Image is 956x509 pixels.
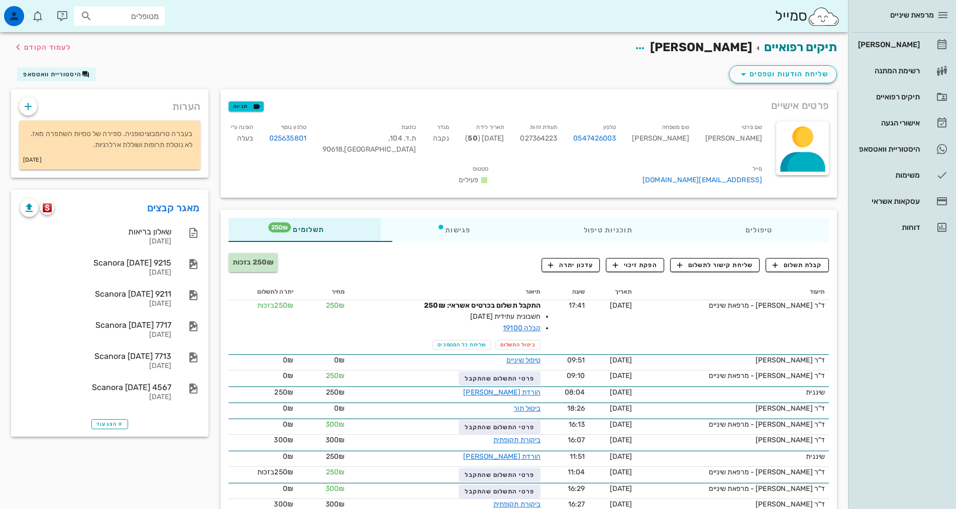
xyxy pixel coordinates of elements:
div: 0₪ [233,403,293,414]
span: פרטי התשלום שהתקבל [465,424,534,431]
div: 0₪ [233,370,293,381]
span: [DATE] [610,468,632,476]
span: 250₪ בזכות [233,258,274,267]
small: מייל [753,166,762,172]
a: היסטוריית וואטסאפ [852,137,952,161]
p: בעברה טרומבוציטופניה. ספירה של טסיות השתפרה מאז. לא נוטלת תרופות ושוללת ארלרגיות. [27,129,192,151]
div: [DATE] [20,237,171,246]
button: לעמוד הקודם [12,38,71,56]
div: 0₪ [233,451,293,462]
div: 0₪ [233,483,293,494]
span: ד"ר [PERSON_NAME] - מרפאת שיניים [709,301,825,310]
th: שעה [545,284,589,300]
div: אישורי הגעה [856,119,920,127]
img: SmileCloud logo [807,7,840,27]
th: מחיר [297,284,349,300]
a: דוחות [852,215,952,239]
a: הורדת [PERSON_NAME] [463,388,541,397]
a: 025635801 [269,133,306,144]
th: יתרה לתשלום [229,284,297,300]
span: [PERSON_NAME] [650,40,752,54]
span: תג [268,222,291,232]
span: 250₪ [326,301,345,310]
div: תיקים רפואיים [856,93,920,101]
span: 300₪ [326,500,345,508]
div: Scanora [DATE] 4567 [20,383,171,392]
a: רשימת המתנה [852,59,952,83]
span: , [388,134,390,143]
div: 300₪ [233,435,293,445]
span: מרפאת שיניים [890,11,934,20]
button: scanora logo [40,201,54,215]
div: Scanora [DATE] 7717 [20,320,171,330]
button: קבלת תשלום [766,258,829,272]
div: 250₪ [233,300,293,311]
span: הצג עוד [96,421,123,427]
span: שיננית [806,388,825,397]
span: [DATE] [610,452,632,461]
small: טלפון [603,124,616,131]
div: [DATE] [20,269,171,277]
th: תאריך [589,284,636,300]
span: קבלת תשלום [773,261,822,270]
button: היסטוריית וואטסאפ [17,67,96,81]
span: 300₪ [326,484,345,493]
span: [DATE] [610,388,632,397]
span: 250₪ [326,452,345,461]
a: משימות [852,163,952,187]
a: קבלה 19100 [503,324,541,332]
div: סמייל [775,6,840,27]
span: 250₪ [326,388,345,397]
strong: התקבל תשלום בכרטיס אשראי: 250₪ [424,301,541,310]
th: תיאור [349,284,545,300]
a: מאגר קבצים [147,200,200,216]
span: ד"ר [PERSON_NAME] [756,404,825,413]
div: עסקאות אשראי [856,197,920,205]
span: תשלומים [285,226,324,233]
button: שליחת הודעות וטפסים [729,65,837,83]
span: 08:04 [565,388,585,397]
span: , [343,145,344,154]
div: תוכניות טיפול [527,218,689,242]
div: הערות [11,89,208,118]
span: 09:51 [567,356,585,364]
button: שליחת כל המסמכים [433,340,491,350]
span: [DATE] [610,436,632,444]
span: תיאור [525,288,541,295]
span: ד"ר [PERSON_NAME] [756,436,825,444]
span: שעה [572,288,585,295]
small: מגדר [437,124,449,131]
span: ביטול התשלום [500,342,536,348]
span: בזכות [257,468,275,476]
span: 16:07 [568,436,585,444]
button: עדכון יתרה [542,258,600,272]
span: שיננית [806,452,825,461]
small: תעודת זהות [530,124,557,131]
span: פרטי התשלום שהתקבל [465,471,534,478]
span: יתרה לתשלום [257,288,293,295]
span: [GEOGRAPHIC_DATA] [343,145,416,154]
div: [DATE] [20,300,171,308]
a: הורדת [PERSON_NAME] [463,452,541,461]
span: מחיר [332,288,345,295]
small: [DATE] [23,155,42,166]
div: 0₪ [233,355,293,365]
span: 0₪ [334,356,345,364]
span: [DATE] ( ) [465,134,504,143]
div: Scanora [DATE] 9211 [20,289,171,299]
span: 17:41 [569,301,585,310]
span: ד"ר [PERSON_NAME] - מרפאת שיניים [709,371,825,380]
span: תגיות [233,102,259,111]
small: סטטוס [473,166,489,172]
span: 16:29 [568,484,585,493]
span: [DATE] [610,404,632,413]
div: רשימת המתנה [856,67,920,75]
button: הפקת זיכוי [606,258,664,272]
div: [DATE] [20,362,171,370]
button: פרטי התשלום שהתקבל [459,420,541,434]
span: ד"ר [PERSON_NAME] [756,356,825,364]
small: תאריך לידה [476,124,504,131]
span: [DATE] [610,420,632,429]
div: [PERSON_NAME] [856,41,920,49]
div: 250₪ [233,387,293,398]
